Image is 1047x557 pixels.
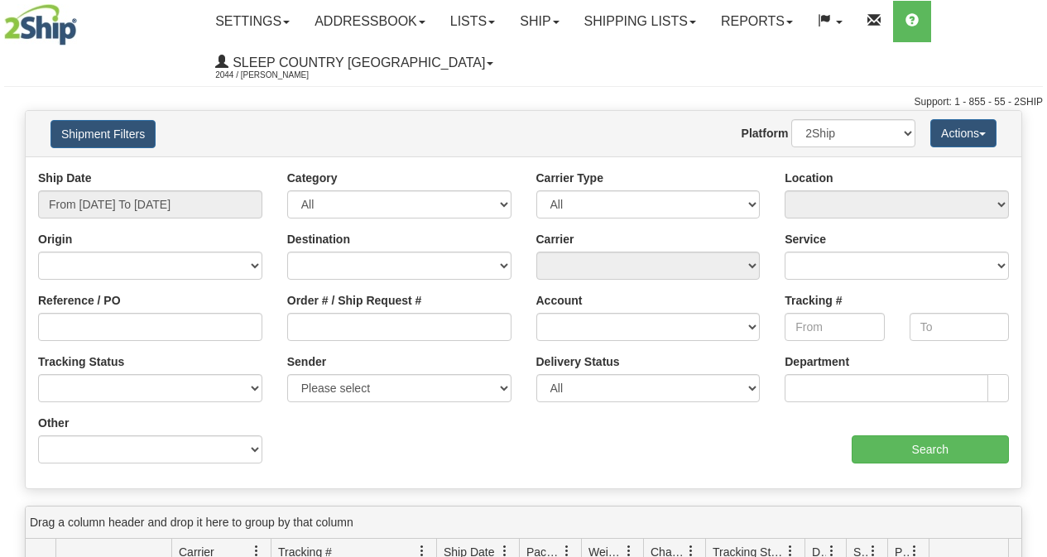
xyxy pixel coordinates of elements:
label: Category [287,170,338,186]
label: Origin [38,231,72,247]
label: Reference / PO [38,292,121,309]
a: Shipping lists [572,1,708,42]
div: grid grouping header [26,507,1021,539]
span: Sleep Country [GEOGRAPHIC_DATA] [228,55,485,70]
input: Search [852,435,1010,463]
span: 2044 / [PERSON_NAME] [215,67,339,84]
label: Tracking # [785,292,842,309]
label: Carrier [536,231,574,247]
input: To [910,313,1009,341]
label: Location [785,170,833,186]
label: Ship Date [38,170,92,186]
a: Addressbook [302,1,438,42]
label: Tracking Status [38,353,124,370]
label: Destination [287,231,350,247]
button: Shipment Filters [50,120,156,148]
label: Delivery Status [536,353,620,370]
iframe: chat widget [1009,194,1045,363]
img: logo2044.jpg [4,4,77,46]
label: Account [536,292,583,309]
button: Actions [930,119,997,147]
label: Department [785,353,849,370]
a: Sleep Country [GEOGRAPHIC_DATA] 2044 / [PERSON_NAME] [203,42,506,84]
label: Other [38,415,69,431]
label: Carrier Type [536,170,603,186]
a: Lists [438,1,507,42]
label: Order # / Ship Request # [287,292,422,309]
input: From [785,313,884,341]
label: Platform [742,125,789,142]
a: Reports [708,1,805,42]
div: Support: 1 - 855 - 55 - 2SHIP [4,95,1043,109]
label: Service [785,231,826,247]
a: Ship [507,1,571,42]
label: Sender [287,353,326,370]
a: Settings [203,1,302,42]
